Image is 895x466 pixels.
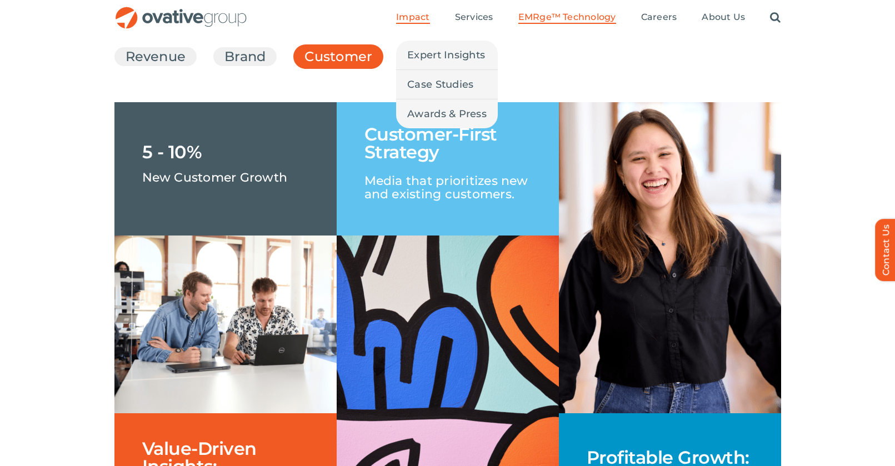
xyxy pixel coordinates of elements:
span: About Us [702,12,745,23]
span: Services [455,12,493,23]
a: Expert Insights [396,41,498,69]
a: About Us [702,12,745,24]
img: Customer Collage – Left [114,235,337,413]
span: Awards & Press [407,106,487,122]
a: Awards & Press [396,99,498,128]
span: EMRge™ Technology [518,12,616,23]
h1: Customer-First Strategy [364,126,531,161]
a: Impact [396,12,429,24]
span: Impact [396,12,429,23]
a: Careers [641,12,677,24]
span: Expert Insights [407,47,485,63]
a: Case Studies [396,70,498,99]
a: EMRge™ Technology [518,12,616,24]
a: Customer [304,47,372,72]
ul: Post Filters [114,42,781,72]
a: OG_Full_horizontal_RGB [114,6,248,16]
a: Revenue [126,47,186,66]
p: Media that prioritizes new and existing customers. [364,161,531,201]
a: Search [770,12,781,24]
a: Services [455,12,493,24]
p: New Customer Growth [142,161,288,183]
img: Customer Collage – Right [559,102,781,413]
span: Careers [641,12,677,23]
a: Brand [224,47,266,66]
span: Case Studies [407,77,473,92]
h1: 5 - 10% [142,143,202,161]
